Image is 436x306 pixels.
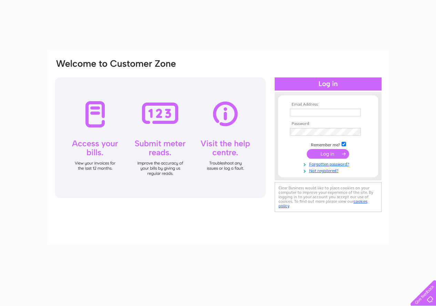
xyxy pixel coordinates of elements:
[307,149,349,159] input: Submit
[288,141,368,148] td: Remember me?
[288,122,368,126] th: Password:
[278,199,367,208] a: cookies policy
[288,102,368,107] th: Email Address:
[275,182,382,212] div: Clear Business would like to place cookies on your computer to improve your experience of the sit...
[290,167,368,173] a: Not registered?
[290,160,368,167] a: Forgotten password?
